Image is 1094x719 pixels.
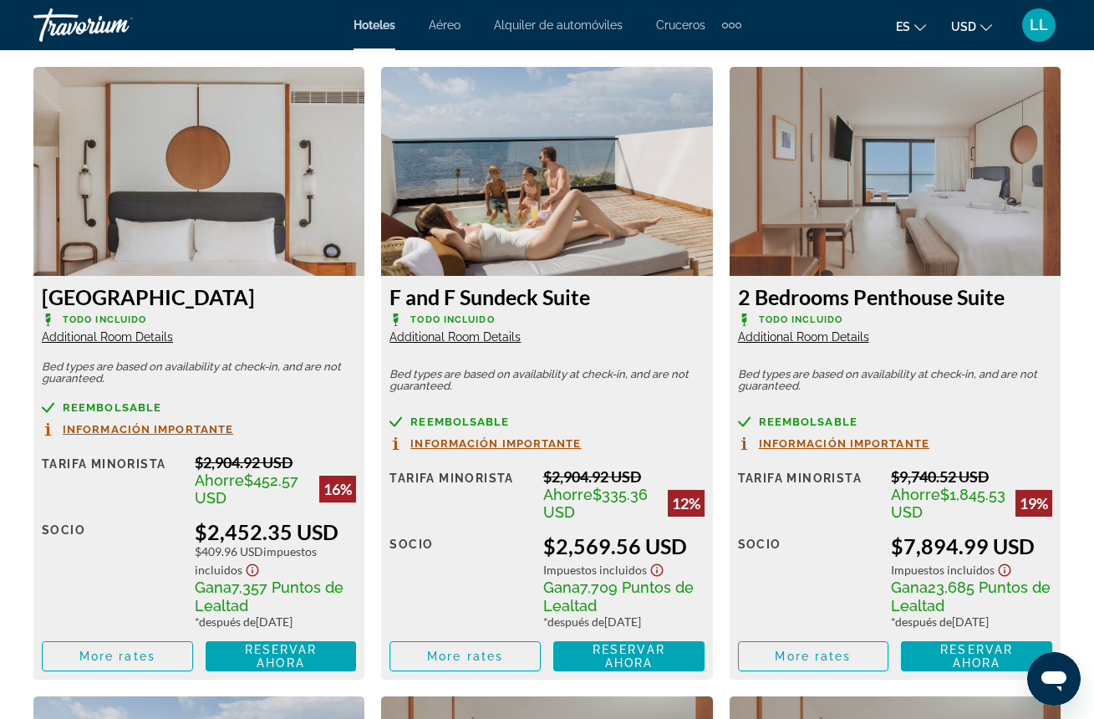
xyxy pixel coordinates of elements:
button: Información importante [42,422,233,436]
div: * [DATE] [891,614,1052,629]
span: Ahorre [195,472,244,489]
div: Tarifa Minorista [42,453,182,507]
a: Reembolsable [389,416,704,428]
span: Reservar ahora [593,643,665,670]
span: Reembolsable [759,416,857,427]
span: Todo incluido [63,314,146,325]
span: Gana [195,579,232,596]
div: 19% [1015,490,1052,517]
p: Bed types are based on availability at check-in, and are not guaranteed. [738,369,1052,392]
button: Show Taxes and Fees disclaimer [647,558,667,578]
p: Bed types are based on availability at check-in, and are not guaranteed. [42,361,356,385]
button: Change language [896,14,926,38]
a: Reembolsable [42,401,356,414]
div: Socio [389,533,530,629]
span: Impuestos incluidos [543,563,647,577]
p: Bed types are based on availability at check-in, and are not guaranteed. [389,369,704,392]
span: después de [547,614,604,629]
button: Show Taxes and Fees disclaimer [995,558,1015,578]
span: USD [951,20,976,33]
div: $2,904.92 USD [543,467,705,486]
a: Hoteles [354,18,395,32]
a: Aéreo [429,18,460,32]
span: Gana [891,579,928,596]
button: Reservar ahora [901,641,1052,671]
span: 23,685 Puntos de Lealtad [891,579,1051,614]
button: More rates [42,641,193,671]
div: $2,569.56 USD [543,533,705,558]
span: es [896,20,910,33]
a: Cruceros [656,18,705,32]
button: More rates [738,641,889,671]
button: Change currency [951,14,992,38]
iframe: Botón para iniciar la ventana de mensajería [1027,652,1081,706]
h3: 2 Bedrooms Penthouse Suite [738,284,1052,309]
span: Ahorre [543,486,593,503]
img: F and F Sundeck Suite [381,67,712,276]
div: $2,904.92 USD [195,453,356,472]
div: $2,452.35 USD [195,519,356,544]
span: Impuestos incluidos [891,563,995,577]
span: Reembolsable [410,416,509,427]
span: Información importante [759,438,929,449]
span: $335.36 USD [543,486,648,521]
span: $1,845.53 USD [891,486,1005,521]
img: 2 Bedrooms Penthouse Suite [730,67,1061,276]
div: Tarifa Minorista [738,467,878,521]
span: Gana [543,579,580,596]
button: Información importante [389,436,581,451]
span: Todo incluido [410,314,494,325]
div: * [DATE] [195,614,356,629]
span: Reservar ahora [940,643,1013,670]
div: * [DATE] [543,614,705,629]
button: Reservar ahora [553,641,705,671]
span: Additional Room Details [389,330,521,344]
button: Show Taxes and Fees disclaimer [242,558,262,578]
div: 16% [319,476,356,502]
span: $452.57 USD [195,472,298,507]
span: después de [199,614,256,629]
span: Reservar ahora [245,643,318,670]
div: 12% [668,490,705,517]
div: $9,740.52 USD [891,467,1052,486]
div: Socio [738,533,878,629]
span: More rates [775,650,851,663]
span: Reembolsable [63,402,161,413]
div: $7,894.99 USD [891,533,1052,558]
span: Additional Room Details [738,330,869,344]
img: Ocean Side Room [33,67,364,276]
h3: F and F Sundeck Suite [389,284,704,309]
a: Travorium [33,3,201,47]
span: More rates [427,650,503,663]
a: Reembolsable [738,416,1052,428]
button: Información importante [738,436,929,451]
span: $409.96 USD [195,544,263,558]
h3: [GEOGRAPHIC_DATA] [42,284,356,309]
button: More rates [389,641,541,671]
span: 7,709 Puntos de Lealtad [543,579,694,614]
span: Información importante [63,424,233,435]
a: Alquiler de automóviles [494,18,623,32]
button: Extra navigation items [722,12,741,38]
span: LL [1030,17,1048,33]
span: Ahorre [891,486,940,503]
span: Additional Room Details [42,330,173,344]
button: Reservar ahora [206,641,357,671]
span: después de [895,614,952,629]
button: User Menu [1017,8,1061,43]
span: More rates [79,650,155,663]
div: Socio [42,519,182,629]
span: 7,357 Puntos de Lealtad [195,579,343,614]
div: Tarifa Minorista [389,467,530,521]
span: Información importante [410,438,581,449]
span: Todo incluido [759,314,842,325]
